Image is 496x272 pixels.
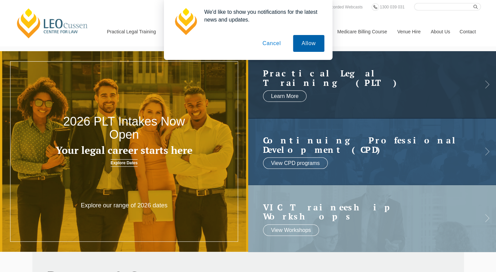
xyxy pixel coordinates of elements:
a: View CPD programs [263,158,328,169]
button: Allow [293,35,324,52]
a: Practical LegalTraining (PLT) [263,69,468,87]
h3: Your legal career starts here [50,145,199,156]
div: We'd like to show you notifications for the latest news and updates. [199,8,324,24]
button: Cancel [254,35,289,52]
p: Explore our range of 2026 dates [75,202,174,209]
a: Continuing ProfessionalDevelopment (CPD) [263,136,468,154]
h2: Practical Legal Training (PLT) [263,69,468,87]
h2: 2026 PLT Intakes Now Open [50,115,199,141]
a: VIC Traineeship Workshops [263,202,468,221]
a: Learn More [263,91,307,102]
h2: Continuing Professional Development (CPD) [263,136,468,154]
a: Explore Dates [111,159,138,167]
img: notification icon [172,8,199,35]
a: View Workshops [263,224,319,236]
